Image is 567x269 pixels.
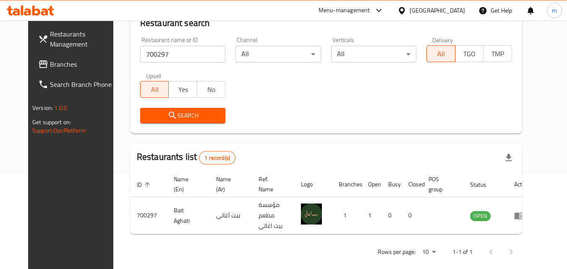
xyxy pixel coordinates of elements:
button: All [426,45,455,62]
div: All [331,46,417,63]
div: Total records count [199,151,235,165]
span: Branches [50,59,116,69]
button: Yes [168,81,197,98]
button: TGO [455,45,484,62]
span: POS group [429,174,453,194]
a: Branches [31,54,123,74]
table: enhanced table [130,172,536,234]
button: TMP [483,45,512,62]
div: Menu-management [319,5,370,16]
span: OPEN [470,211,491,221]
h2: Restaurants list [137,151,235,165]
span: Search Branch Phone [50,79,116,89]
span: Name (En) [174,174,199,194]
div: [GEOGRAPHIC_DATA] [410,6,465,15]
span: Search [147,110,219,121]
span: All [144,84,166,96]
a: Restaurants Management [31,24,123,54]
th: Open [361,172,381,197]
button: No [197,81,226,98]
span: Status [470,180,497,190]
label: Delivery [432,37,453,43]
h2: Restaurant search [140,17,512,29]
td: 0 [381,197,402,234]
button: Search [140,108,226,123]
td: مؤسسة مطعم بيت اغاتي [252,197,294,234]
p: Rows per page: [378,247,415,257]
span: TGO [459,48,481,60]
th: Action [507,172,536,197]
th: Branches [332,172,361,197]
span: Restaurants Management [50,29,116,49]
span: Get support on: [32,117,71,128]
div: Export file [499,148,519,168]
span: 1 record(s) [199,154,235,162]
div: All [235,46,321,63]
td: 1 [361,197,381,234]
span: TMP [487,48,509,60]
img: Bait Aghati [301,204,322,225]
span: m [552,6,557,15]
th: Logo [294,172,332,197]
span: ID [137,180,153,190]
td: 0 [402,197,422,234]
span: Name (Ar) [216,174,242,194]
th: Busy [381,172,402,197]
a: Search Branch Phone [31,74,123,94]
label: Upsell [146,73,162,78]
span: Version: [32,102,53,113]
th: Closed [402,172,422,197]
span: No [201,84,222,96]
button: All [140,81,169,98]
span: All [430,48,452,60]
span: Ref. Name [259,174,284,194]
p: 1-1 of 1 [452,247,473,257]
td: 700297 [130,197,167,234]
span: Yes [172,84,194,96]
div: Rows per page: [419,246,439,259]
td: Bait Aghati [167,197,209,234]
td: بيت آغاتي [209,197,252,234]
span: 1.0.0 [54,102,67,113]
input: Search for restaurant name or ID.. [140,46,226,63]
td: 1 [332,197,361,234]
a: Support.OpsPlatform [32,125,86,136]
div: Menu [514,211,530,221]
